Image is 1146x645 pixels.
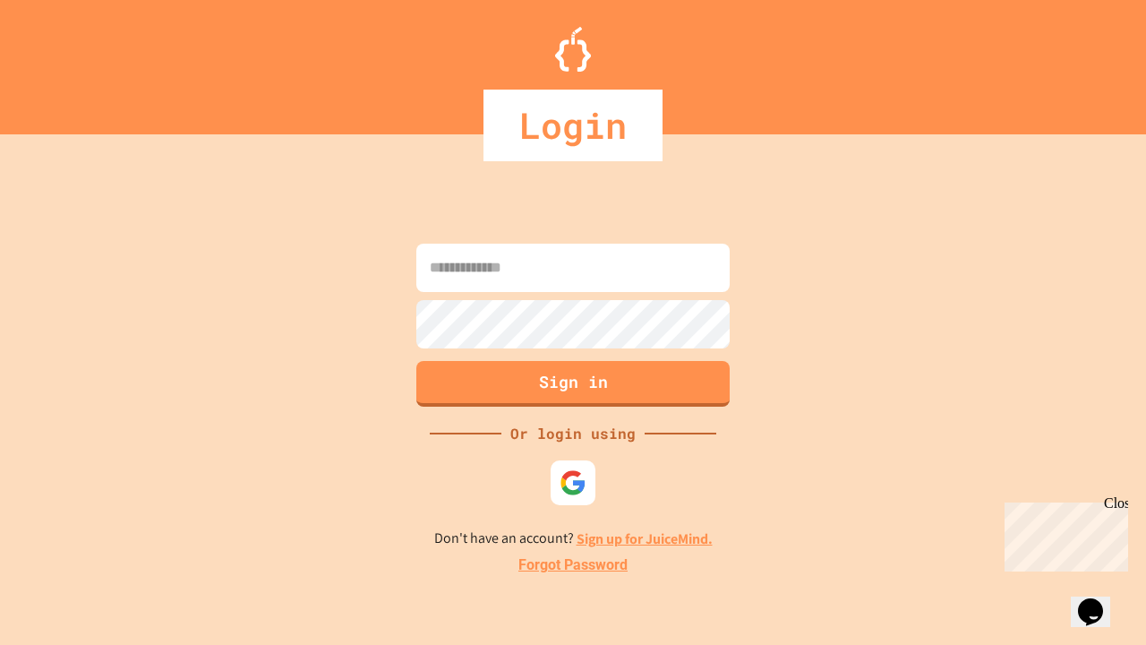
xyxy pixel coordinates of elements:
img: google-icon.svg [560,469,586,496]
div: Login [483,90,663,161]
a: Sign up for JuiceMind. [577,529,713,548]
iframe: chat widget [1071,573,1128,627]
div: Or login using [501,423,645,444]
iframe: chat widget [997,495,1128,572]
button: Sign in [416,361,730,407]
div: Chat with us now!Close [7,7,124,114]
img: Logo.svg [555,27,591,72]
p: Don't have an account? [434,528,713,550]
a: Forgot Password [518,555,628,576]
